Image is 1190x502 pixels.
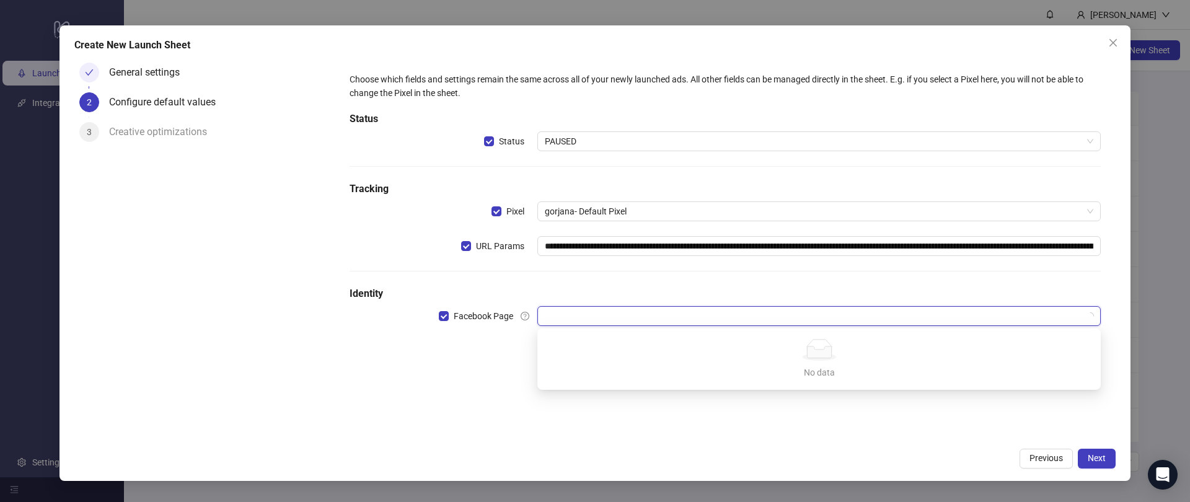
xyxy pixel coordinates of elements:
div: Choose which fields and settings remain the same across all of your newly launched ads. All other... [350,73,1101,100]
h5: Identity [350,286,1101,301]
span: Status [494,134,529,148]
span: question-circle [521,312,529,320]
span: 2 [87,97,92,107]
div: Creative optimizations [109,122,217,142]
div: General settings [109,63,190,82]
span: PAUSED [545,132,1093,151]
span: Pixel [501,205,529,218]
span: 3 [87,127,92,137]
h5: Status [350,112,1101,126]
button: Close [1103,33,1123,53]
span: Previous [1029,453,1063,463]
div: No data [552,366,1086,379]
span: URL Params [471,239,529,253]
span: Facebook Page [449,309,518,323]
span: close [1108,38,1118,48]
div: Open Intercom Messenger [1148,460,1178,490]
span: Next [1088,453,1106,463]
span: check [85,68,94,77]
span: gorjana- Default Pixel [545,202,1093,221]
div: Create New Launch Sheet [74,38,1116,53]
h5: Tracking [350,182,1101,196]
button: Previous [1020,449,1073,469]
span: loading [1085,310,1095,320]
div: Configure default values [109,92,226,112]
button: Next [1078,449,1116,469]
